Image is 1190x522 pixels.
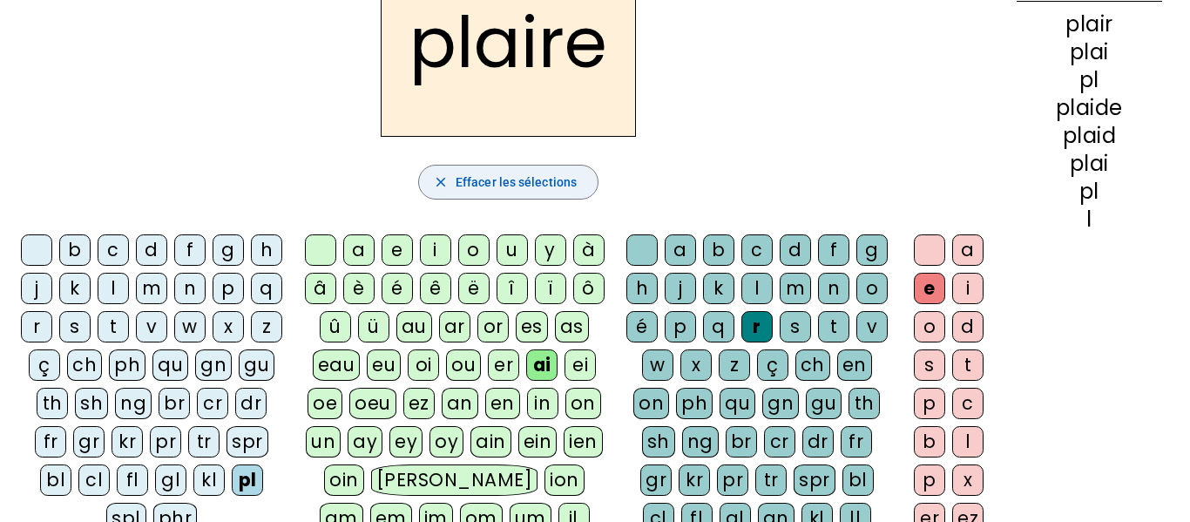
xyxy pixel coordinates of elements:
div: spr [227,426,268,458]
div: th [849,388,880,419]
div: a [952,234,984,266]
div: n [174,273,206,304]
div: in [527,388,558,419]
div: î [497,273,528,304]
div: pr [150,426,181,458]
div: f [818,234,849,266]
div: as [555,311,589,342]
div: ey [389,426,423,458]
div: j [21,273,52,304]
div: spr [794,464,835,496]
span: Effacer les sélections [456,172,577,193]
div: x [952,464,984,496]
div: v [136,311,167,342]
div: ë [458,273,490,304]
div: ei [565,349,596,381]
div: cr [197,388,228,419]
div: an [442,388,478,419]
div: oeu [349,388,396,419]
div: sh [642,426,675,458]
div: gr [73,426,105,458]
div: b [914,426,945,458]
div: p [665,311,696,342]
div: a [343,234,375,266]
div: g [856,234,888,266]
div: ê [420,273,451,304]
div: q [251,273,282,304]
div: ï [535,273,566,304]
div: gu [806,388,842,419]
div: j [665,273,696,304]
div: o [914,311,945,342]
div: s [914,349,945,381]
div: c [741,234,773,266]
div: oin [324,464,364,496]
div: kl [193,464,225,496]
div: é [626,311,658,342]
div: ph [676,388,713,419]
div: er [488,349,519,381]
div: ô [573,273,605,304]
div: r [741,311,773,342]
div: pl [232,464,263,496]
div: ch [67,349,102,381]
div: en [485,388,520,419]
div: qu [720,388,755,419]
div: d [952,311,984,342]
div: z [251,311,282,342]
div: ü [358,311,389,342]
div: bl [842,464,874,496]
div: dr [802,426,834,458]
div: x [213,311,244,342]
div: tr [188,426,220,458]
div: â [305,273,336,304]
div: s [59,311,91,342]
div: es [516,311,548,342]
div: c [98,234,129,266]
div: ion [544,464,585,496]
div: th [37,388,68,419]
div: or [477,311,509,342]
div: plai [1017,153,1162,174]
div: sh [75,388,108,419]
div: h [626,273,658,304]
div: p [914,388,945,419]
div: l [98,273,129,304]
button: Effacer les sélections [418,165,598,200]
div: ng [682,426,719,458]
div: fl [117,464,148,496]
div: pl [1017,181,1162,202]
div: gl [155,464,186,496]
div: ou [446,349,481,381]
div: cr [764,426,795,458]
div: plair [1017,14,1162,35]
div: fr [841,426,872,458]
div: cl [78,464,110,496]
div: k [703,273,734,304]
div: v [856,311,888,342]
div: un [306,426,341,458]
div: pl [1017,70,1162,91]
div: c [952,388,984,419]
div: à [573,234,605,266]
div: b [59,234,91,266]
div: eau [313,349,361,381]
div: s [780,311,811,342]
div: e [382,234,413,266]
div: e [914,273,945,304]
div: tr [755,464,787,496]
div: z [719,349,750,381]
div: oy [429,426,463,458]
div: ein [518,426,558,458]
div: l [741,273,773,304]
div: m [780,273,811,304]
div: i [420,234,451,266]
div: on [633,388,669,419]
div: br [726,426,757,458]
div: plai [1017,42,1162,63]
div: ain [470,426,511,458]
div: oi [408,349,439,381]
div: t [818,311,849,342]
div: eu [367,349,401,381]
mat-icon: close [433,174,449,190]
